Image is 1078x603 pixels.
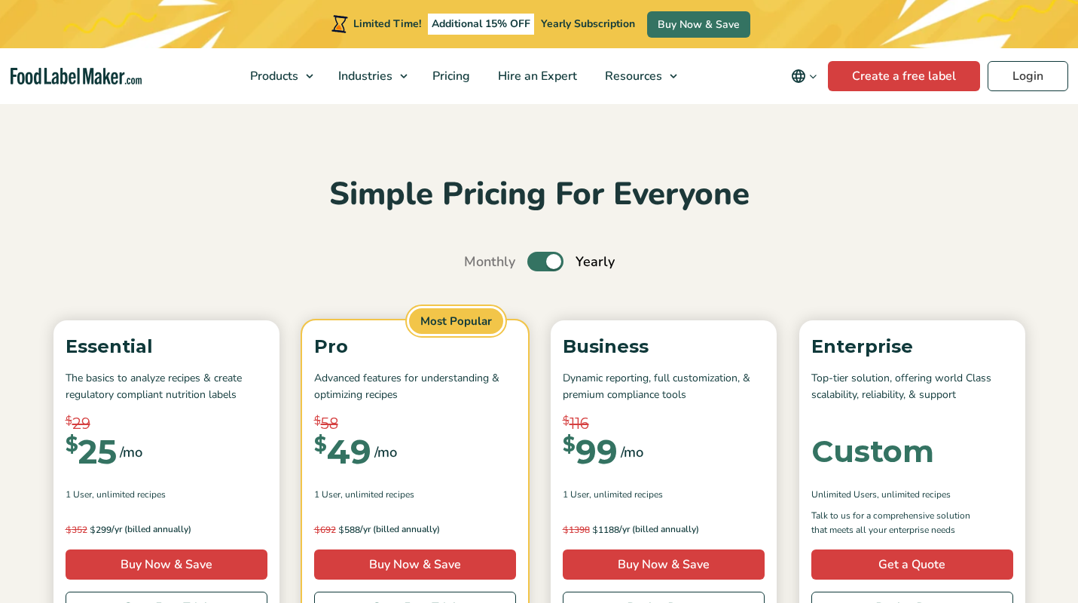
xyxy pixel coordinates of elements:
[419,48,481,104] a: Pricing
[66,435,117,468] div: 25
[811,549,1013,580] a: Get a Quote
[541,17,635,31] span: Yearly Subscription
[334,68,394,84] span: Industries
[314,549,516,580] a: Buy Now & Save
[592,524,598,535] span: $
[111,522,191,537] span: /yr (billed annually)
[314,332,516,361] p: Pro
[591,48,685,104] a: Resources
[811,370,1013,404] p: Top-tier solution, offering world Class scalability, reliability, & support
[563,412,570,430] span: $
[321,412,338,435] span: 58
[66,370,267,404] p: The basics to analyze recipes & create regulatory compliant nutrition labels
[600,68,664,84] span: Resources
[484,48,588,104] a: Hire an Expert
[563,524,590,536] del: 1398
[66,549,267,580] a: Buy Now & Save
[374,442,397,463] span: /mo
[246,68,300,84] span: Products
[237,48,321,104] a: Products
[341,488,414,501] span: , Unlimited Recipes
[353,17,421,31] span: Limited Time!
[66,412,72,430] span: $
[90,524,96,535] span: $
[66,522,111,537] span: 299
[66,488,92,501] span: 1 User
[11,68,142,85] a: Food Label Maker homepage
[314,435,327,455] span: $
[811,488,877,501] span: Unlimited Users
[464,252,515,272] span: Monthly
[647,11,750,38] a: Buy Now & Save
[407,306,505,337] span: Most Popular
[780,61,828,91] button: Change language
[621,442,643,463] span: /mo
[314,370,516,404] p: Advanced features for understanding & optimizing recipes
[619,522,699,537] span: /yr (billed annually)
[563,435,576,455] span: $
[563,522,619,537] span: 1188
[570,412,589,435] span: 116
[493,68,579,84] span: Hire an Expert
[877,488,951,501] span: , Unlimited Recipes
[66,524,87,536] del: 352
[314,522,360,537] span: 588
[563,549,765,580] a: Buy Now & Save
[314,412,321,430] span: $
[563,332,765,361] p: Business
[314,524,320,535] span: $
[314,524,336,536] del: 692
[66,524,72,535] span: $
[66,435,78,455] span: $
[92,488,166,501] span: , Unlimited Recipes
[338,524,344,535] span: $
[563,435,618,468] div: 99
[589,488,663,501] span: , Unlimited Recipes
[66,332,267,361] p: Essential
[428,68,472,84] span: Pricing
[428,14,534,35] span: Additional 15% OFF
[314,488,341,501] span: 1 User
[563,524,569,535] span: $
[563,370,765,404] p: Dynamic reporting, full customization, & premium compliance tools
[46,174,1033,216] h2: Simple Pricing For Everyone
[811,509,985,537] p: Talk to us for a comprehensive solution that meets all your enterprise needs
[314,435,371,468] div: 49
[72,412,90,435] span: 29
[325,48,415,104] a: Industries
[828,61,980,91] a: Create a free label
[811,436,934,467] div: Custom
[988,61,1068,91] a: Login
[360,522,440,537] span: /yr (billed annually)
[576,252,615,272] span: Yearly
[811,332,1013,361] p: Enterprise
[120,442,142,463] span: /mo
[563,488,589,501] span: 1 User
[527,252,563,271] label: Toggle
